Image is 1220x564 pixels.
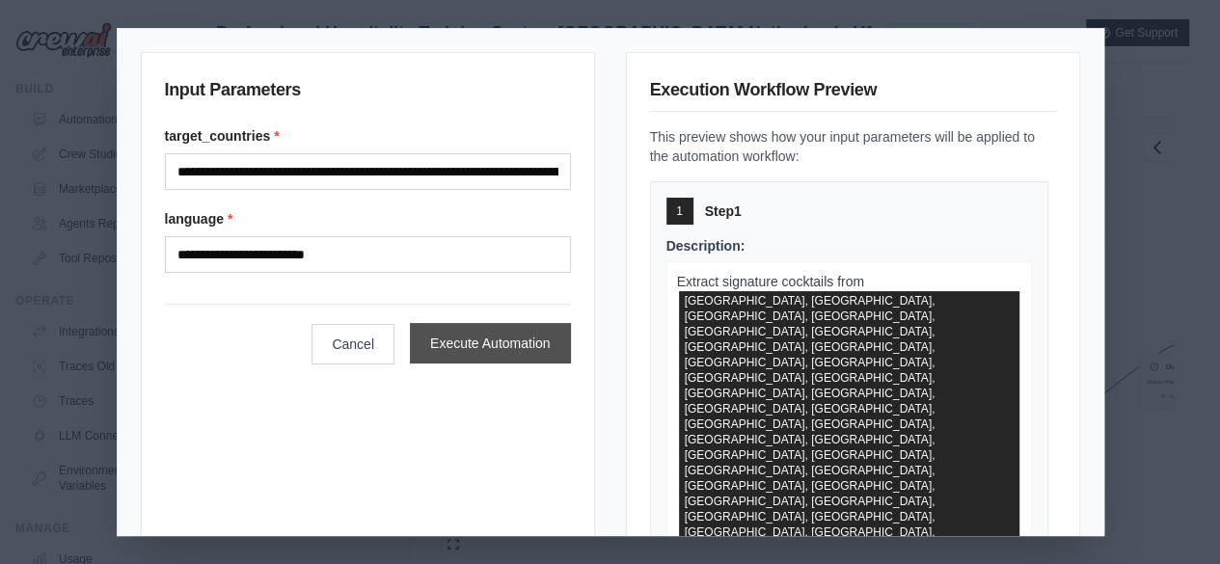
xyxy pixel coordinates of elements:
span: Step 1 [705,201,742,221]
label: target_countries [165,126,571,146]
span: Extract signature cocktails from [677,274,865,289]
p: This preview shows how your input parameters will be applied to the automation workflow: [650,127,1056,166]
iframe: Chat Widget [1124,471,1220,564]
span: 1 [676,203,683,219]
label: language [165,209,571,228]
button: Execute Automation [410,323,571,363]
span: Description: [666,238,746,254]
